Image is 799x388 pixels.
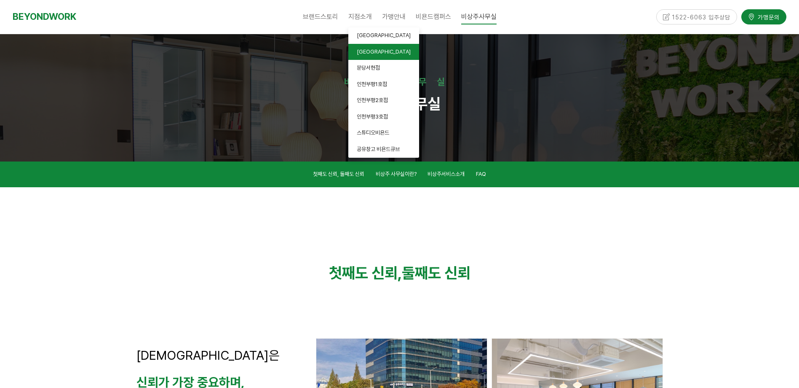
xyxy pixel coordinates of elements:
[357,146,400,152] span: 공유창고 비욘드큐브
[348,141,419,158] a: 공유창고 비욘드큐브
[348,76,419,93] a: 인천부평1호점
[402,264,470,282] strong: 둘째도 신뢰
[377,6,411,27] a: 가맹안내
[428,170,465,181] a: 비상주서비스소개
[344,76,455,87] strong: 비상주사무실
[476,171,486,177] span: FAQ
[348,60,419,76] a: 분당서현점
[382,13,406,21] span: 가맹안내
[376,170,417,181] a: 비상주 사무실이란?
[298,6,343,27] a: 브랜드스토리
[755,13,780,21] span: 가맹문의
[357,81,387,87] span: 인천부평1호점
[456,6,502,27] a: 비상주사무실
[741,9,786,24] a: 가맹문의
[357,65,380,71] span: 분당서현점
[343,6,377,27] a: 지점소개
[357,97,388,103] span: 인천부평2호점
[476,170,486,181] a: FAQ
[428,171,465,177] span: 비상주서비스소개
[376,171,417,177] span: 비상주 사무실이란?
[13,9,76,24] a: BEYONDWORK
[357,48,411,55] span: [GEOGRAPHIC_DATA]
[357,32,411,38] span: [GEOGRAPHIC_DATA]
[348,109,419,125] a: 인천부평3호점
[357,129,389,136] span: 스튜디오비욘드
[348,13,372,21] span: 지점소개
[461,9,497,24] span: 비상주사무실
[313,170,364,181] a: 첫째도 신뢰, 둘째도 신뢰
[136,348,280,363] span: [DEMOGRAPHIC_DATA]은
[348,125,419,141] a: 스튜디오비욘드
[313,171,364,177] span: 첫째도 신뢰, 둘째도 신뢰
[416,13,451,21] span: 비욘드캠퍼스
[329,264,402,282] strong: 첫째도 신뢰,
[359,95,441,113] strong: 비상주 사무실
[348,92,419,109] a: 인천부평2호점
[411,6,456,27] a: 비욘드캠퍼스
[348,44,419,60] a: [GEOGRAPHIC_DATA]
[303,13,338,21] span: 브랜드스토리
[357,113,388,120] span: 인천부평3호점
[348,27,419,44] a: [GEOGRAPHIC_DATA]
